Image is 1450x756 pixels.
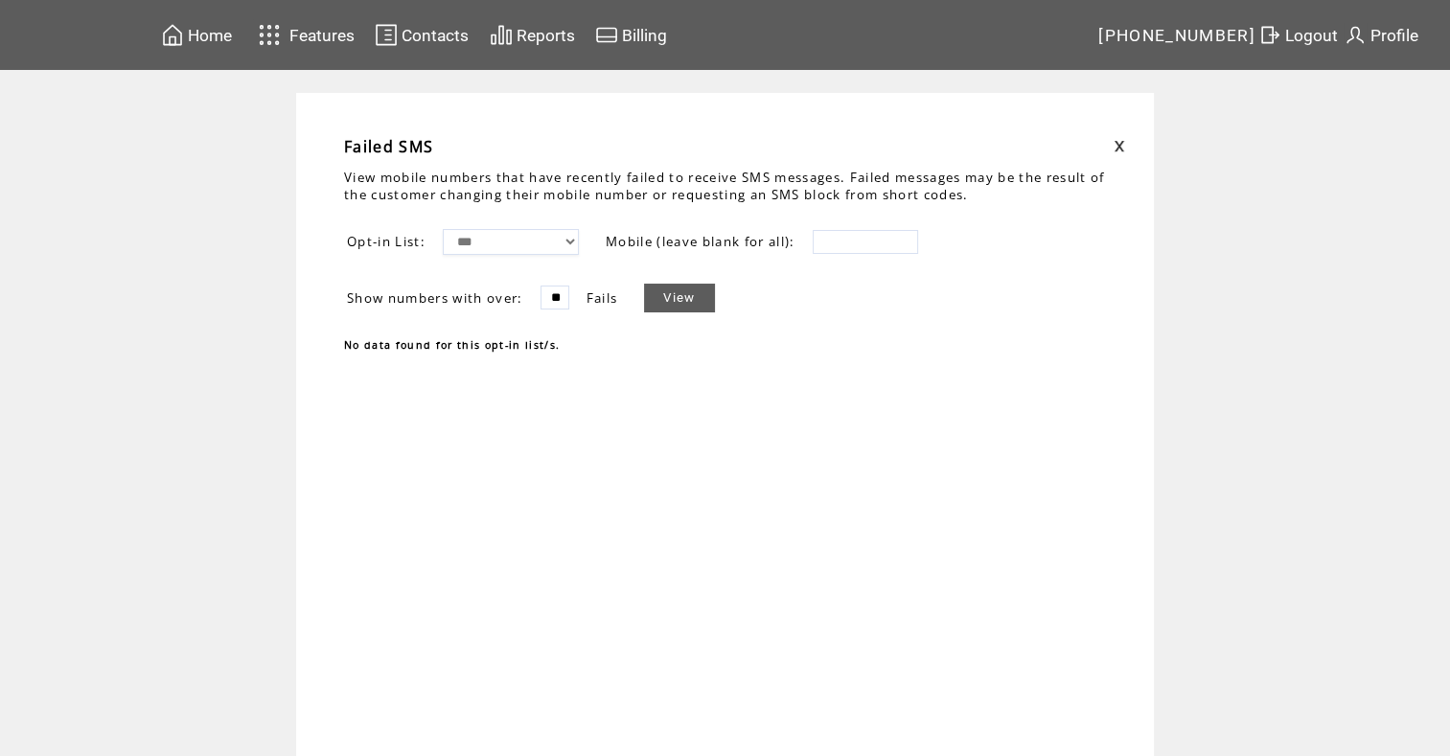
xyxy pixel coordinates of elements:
[344,136,433,157] span: Failed SMS
[289,26,355,45] span: Features
[347,233,426,250] span: Opt-in List:
[250,16,358,54] a: Features
[1098,26,1255,45] span: [PHONE_NUMBER]
[344,338,560,352] span: No data found for this opt-in list/s.
[344,169,1105,203] span: View mobile numbers that have recently failed to receive SMS messages. Failed messages may be the...
[592,20,670,50] a: Billing
[517,26,575,45] span: Reports
[606,233,795,250] span: Mobile (leave blank for all):
[1344,23,1367,47] img: profile.svg
[622,26,667,45] span: Billing
[644,284,714,312] a: View
[375,23,398,47] img: contacts.svg
[372,20,472,50] a: Contacts
[1285,26,1338,45] span: Logout
[1258,23,1281,47] img: exit.svg
[253,19,287,51] img: features.svg
[188,26,232,45] span: Home
[490,23,513,47] img: chart.svg
[161,23,184,47] img: home.svg
[1341,20,1421,50] a: Profile
[587,289,618,307] span: Fails
[595,23,618,47] img: creidtcard.svg
[1370,26,1418,45] span: Profile
[1255,20,1341,50] a: Logout
[158,20,235,50] a: Home
[347,289,523,307] span: Show numbers with over:
[402,26,469,45] span: Contacts
[487,20,578,50] a: Reports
